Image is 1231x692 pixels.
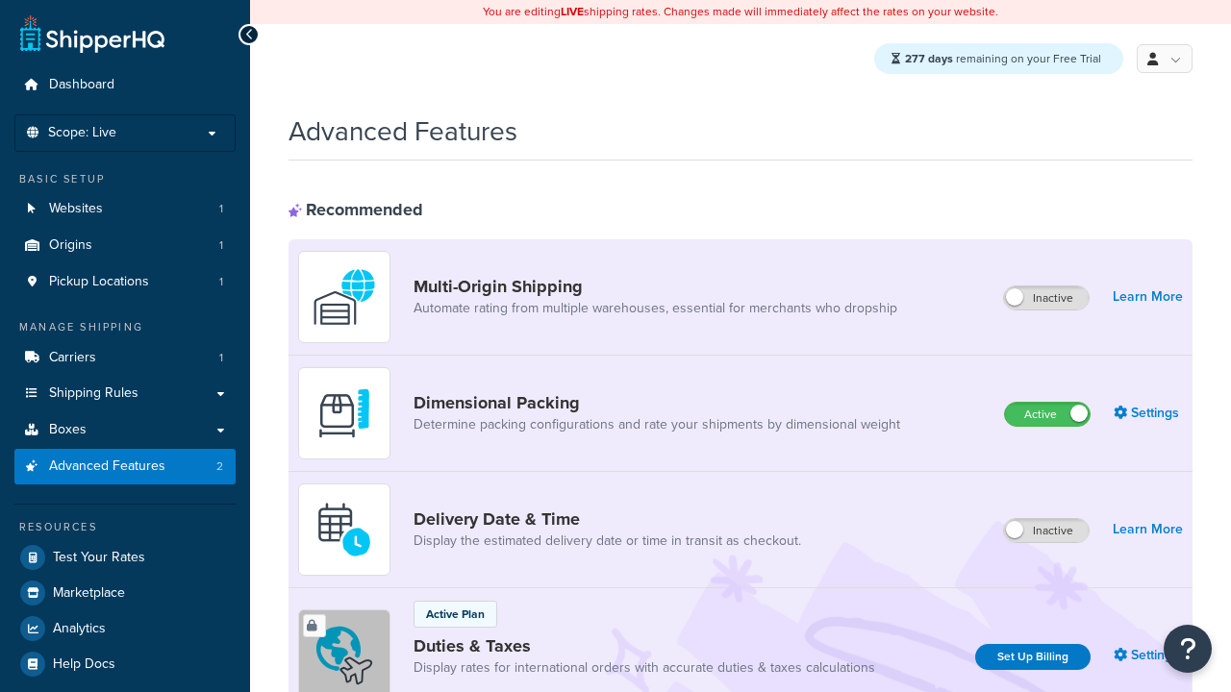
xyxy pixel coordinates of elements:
a: Settings [1114,642,1183,669]
a: Determine packing configurations and rate your shipments by dimensional weight [414,415,900,434]
li: Carriers [14,340,236,376]
li: Origins [14,228,236,263]
label: Active [1005,403,1090,426]
a: Carriers1 [14,340,236,376]
span: 1 [219,237,223,254]
a: Marketplace [14,576,236,610]
a: Learn More [1113,516,1183,543]
span: Dashboard [49,77,114,93]
li: Websites [14,191,236,227]
a: Dashboard [14,67,236,103]
span: Advanced Features [49,458,165,475]
a: Multi-Origin Shipping [414,276,897,297]
a: Pickup Locations1 [14,264,236,300]
div: Recommended [289,199,423,220]
img: gfkeb5ejjkALwAAAABJRU5ErkJggg== [311,496,378,563]
span: 1 [219,201,223,217]
h1: Advanced Features [289,112,517,150]
img: WatD5o0RtDAAAAAElFTkSuQmCC [311,263,378,331]
b: LIVE [561,3,584,20]
button: Open Resource Center [1164,625,1212,673]
a: Learn More [1113,284,1183,310]
span: Scope: Live [48,125,116,141]
span: remaining on your Free Trial [905,50,1101,67]
span: 2 [216,458,223,475]
span: Origins [49,237,92,254]
a: Test Your Rates [14,540,236,575]
a: Display rates for international orders with accurate duties & taxes calculations [414,658,875,678]
div: Resources [14,519,236,535]
span: Marketplace [53,585,125,602]
li: Pickup Locations [14,264,236,300]
a: Analytics [14,611,236,646]
a: Dimensional Packing [414,392,900,413]
span: 1 [219,350,223,366]
div: Basic Setup [14,171,236,187]
a: Duties & Taxes [414,635,875,656]
span: Websites [49,201,103,217]
p: Active Plan [426,605,485,623]
a: Shipping Rules [14,376,236,411]
a: Boxes [14,412,236,448]
span: Carriers [49,350,96,366]
a: Delivery Date & Time [414,508,801,530]
span: Pickup Locations [49,274,149,290]
span: Help Docs [53,656,115,673]
label: Inactive [1004,286,1089,309]
a: Display the estimated delivery date or time in transit as checkout. [414,531,801,551]
span: Analytics [53,621,106,637]
a: Websites1 [14,191,236,227]
a: Settings [1114,400,1183,427]
div: Manage Shipping [14,319,236,335]
label: Inactive [1004,519,1089,542]
span: Shipping Rules [49,385,138,402]
a: Help Docs [14,647,236,681]
span: Boxes [49,422,87,438]
span: Test Your Rates [53,550,145,566]
a: Advanced Features2 [14,449,236,484]
strong: 277 days [905,50,953,67]
img: DTVBYsAAAAAASUVORK5CYII= [311,380,378,447]
li: Advanced Features [14,449,236,484]
span: 1 [219,274,223,290]
a: Origins1 [14,228,236,263]
a: Automate rating from multiple warehouses, essential for merchants who dropship [414,299,897,318]
a: Set Up Billing [975,644,1091,670]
